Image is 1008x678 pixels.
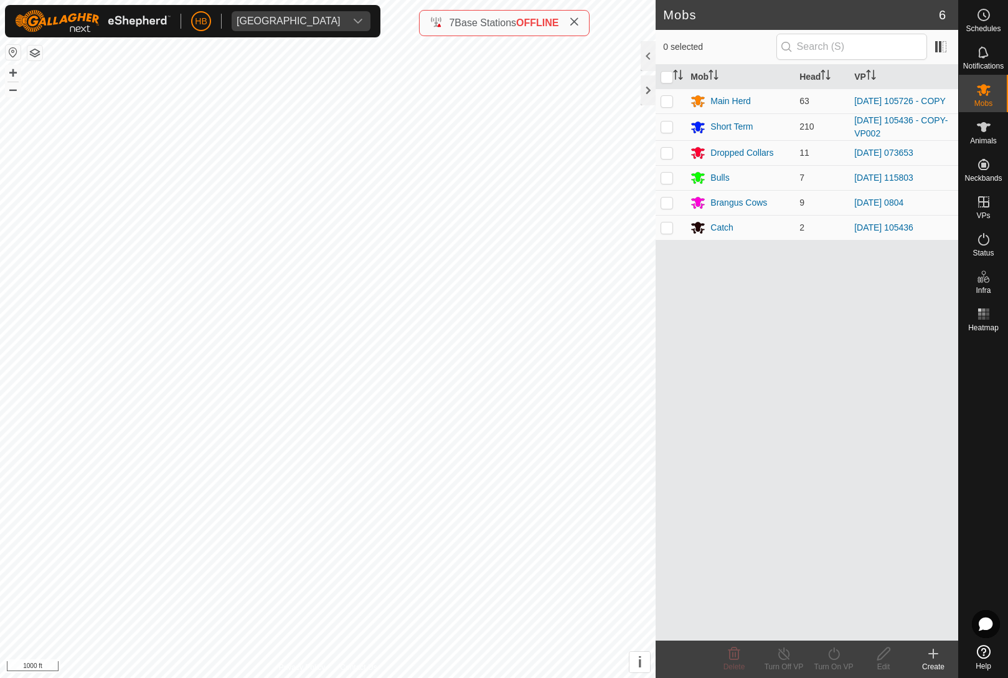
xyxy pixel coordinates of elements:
[974,100,992,107] span: Mobs
[759,661,809,672] div: Turn Off VP
[710,95,751,108] div: Main Herd
[854,198,903,208] a: [DATE] 0804
[27,45,42,60] button: Map Layers
[663,41,776,54] span: 0 selected
[710,196,767,209] div: Brangus Cows
[866,72,876,82] p-sorticon: Activate to sort
[976,662,991,670] span: Help
[629,652,650,672] button: i
[638,654,642,671] span: i
[6,65,21,80] button: +
[15,10,171,32] img: Gallagher Logo
[710,221,733,234] div: Catch
[685,65,794,89] th: Mob
[6,82,21,97] button: –
[710,146,773,160] div: Dropped Collars
[663,7,939,22] h2: Mobs
[794,65,849,89] th: Head
[455,17,516,28] span: Base Stations
[673,72,683,82] p-sorticon: Activate to sort
[340,662,377,673] a: Contact Us
[710,120,753,133] div: Short Term
[854,115,948,138] a: [DATE] 105436 - COPY-VP002
[516,17,558,28] span: OFFLINE
[776,34,927,60] input: Search (S)
[854,148,913,158] a: [DATE] 073653
[976,212,990,219] span: VPs
[710,171,729,184] div: Bulls
[959,640,1008,675] a: Help
[346,11,370,31] div: dropdown trigger
[809,661,859,672] div: Turn On VP
[237,16,341,26] div: [GEOGRAPHIC_DATA]
[966,25,1001,32] span: Schedules
[799,122,814,131] span: 210
[799,96,809,106] span: 63
[939,6,946,24] span: 6
[849,65,958,89] th: VP
[799,148,809,158] span: 11
[973,249,994,257] span: Status
[854,173,913,183] a: [DATE] 115803
[799,222,804,232] span: 2
[970,137,997,145] span: Animals
[723,662,745,671] span: Delete
[279,662,326,673] a: Privacy Policy
[963,62,1004,70] span: Notifications
[854,222,913,232] a: [DATE] 105436
[854,96,946,106] a: [DATE] 105726 - COPY
[799,173,804,183] span: 7
[6,45,21,60] button: Reset Map
[709,72,718,82] p-sorticon: Activate to sort
[195,15,207,28] span: HB
[799,198,804,208] span: 9
[232,11,346,31] span: Visnaga Ranch
[859,661,908,672] div: Edit
[976,287,991,294] span: Infra
[964,174,1002,182] span: Neckbands
[968,324,999,332] span: Heatmap
[908,661,958,672] div: Create
[449,17,455,28] span: 7
[821,72,831,82] p-sorticon: Activate to sort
